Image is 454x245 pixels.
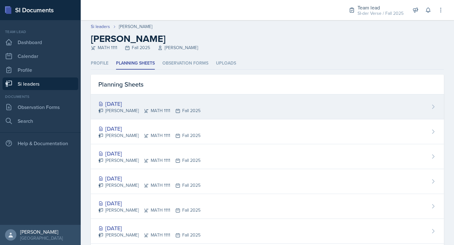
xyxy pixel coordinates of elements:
[91,169,444,194] a: [DATE] [PERSON_NAME]MATH 1111Fall 2025
[91,44,444,51] div: MATH 1111 Fall 2025 [PERSON_NAME]
[216,57,236,70] li: Uploads
[3,50,78,62] a: Calendar
[91,33,444,44] h2: [PERSON_NAME]
[98,149,201,158] div: [DATE]
[3,94,78,100] div: Documents
[98,174,201,183] div: [DATE]
[98,224,201,232] div: [DATE]
[98,132,201,139] div: [PERSON_NAME] MATH 1111 Fall 2025
[3,36,78,48] a: Dashboard
[358,4,404,11] div: Team lead
[91,194,444,219] a: [DATE] [PERSON_NAME]MATH 1111Fall 2025
[116,57,155,70] li: Planning Sheets
[3,115,78,127] a: Search
[91,57,108,70] li: Profile
[98,157,201,164] div: [PERSON_NAME] MATH 1111 Fall 2025
[3,77,78,90] a: Si leaders
[358,10,404,17] div: SI-der Verse / Fall 2025
[162,57,208,70] li: Observation Forms
[98,124,201,133] div: [DATE]
[3,29,78,35] div: Team lead
[98,100,201,108] div: [DATE]
[98,107,201,114] div: [PERSON_NAME] MATH 1111 Fall 2025
[91,75,444,94] div: Planning Sheets
[3,137,78,150] div: Help & Documentation
[20,229,63,235] div: [PERSON_NAME]
[3,64,78,76] a: Profile
[3,101,78,113] a: Observation Forms
[98,232,201,238] div: [PERSON_NAME] MATH 1111 Fall 2025
[91,23,110,30] a: Si leaders
[119,23,152,30] div: [PERSON_NAME]
[98,182,201,189] div: [PERSON_NAME] MATH 1111 Fall 2025
[91,94,444,119] a: [DATE] [PERSON_NAME]MATH 1111Fall 2025
[91,119,444,144] a: [DATE] [PERSON_NAME]MATH 1111Fall 2025
[20,235,63,241] div: [GEOGRAPHIC_DATA]
[91,219,444,244] a: [DATE] [PERSON_NAME]MATH 1111Fall 2025
[98,207,201,214] div: [PERSON_NAME] MATH 1111 Fall 2025
[91,144,444,169] a: [DATE] [PERSON_NAME]MATH 1111Fall 2025
[98,199,201,208] div: [DATE]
